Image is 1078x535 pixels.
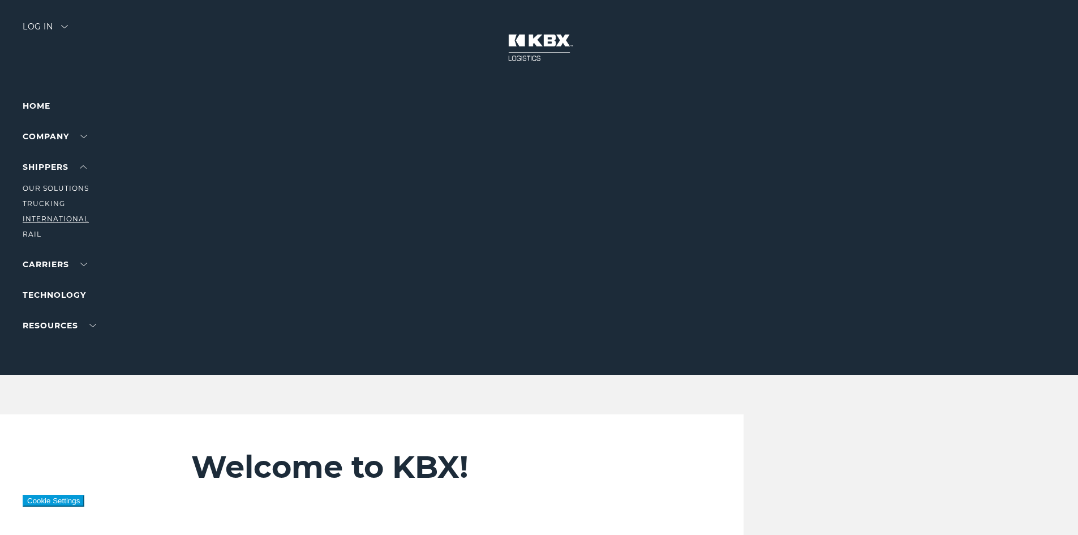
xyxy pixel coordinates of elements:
a: RAIL [23,230,41,238]
a: Trucking [23,199,65,208]
a: Carriers [23,259,87,269]
button: Cookie Settings [23,495,84,507]
div: Log in [23,23,68,39]
a: SHIPPERS [23,162,87,172]
a: International [23,215,89,223]
a: RESOURCES [23,320,96,331]
a: Our Solutions [23,184,89,192]
a: Home [23,101,50,111]
a: Technology [23,290,86,300]
img: arrow [61,25,68,28]
h2: Welcome to KBX! [191,448,676,486]
a: Company [23,131,87,142]
img: kbx logo [497,23,582,72]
